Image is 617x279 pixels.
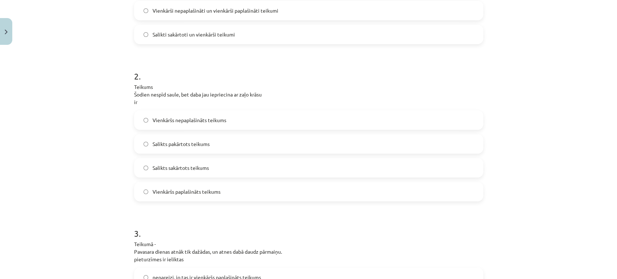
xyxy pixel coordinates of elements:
[153,164,209,172] span: Salikts sakārtots teikums
[143,166,148,170] input: Salikts sakārtots teikums
[153,188,220,196] span: Vienkāršs paplašināts teikums
[134,216,483,238] h1: 3 .
[143,142,148,146] input: Salikts pakārtots teikums
[153,31,235,38] span: Salikti sakārtoti un vienkārši teikumi
[5,30,8,34] img: icon-close-lesson-0947bae3869378f0d4975bcd49f059093ad1ed9edebbc8119c70593378902aed.svg
[143,32,148,37] input: Salikti sakārtoti un vienkārši teikumi
[153,116,226,124] span: Vienkāršs nepaplašināts teikums
[134,59,483,81] h1: 2 .
[134,240,483,263] p: Teikumā - Pavasara dienas atnāk tik dažādas, un atnes dabā daudz pārmaiņu. pieturzīmes ir ieliktas
[143,8,148,13] input: Vienkārši nepaplašināti un vienkārši paplašināti teikumi
[143,118,148,123] input: Vienkāršs nepaplašināts teikums
[143,189,148,194] input: Vienkāršs paplašināts teikums
[134,83,483,106] p: Teikums Šodien nespīd saule, bet daba jau iepriecina ar zaļo krāsu ir
[153,7,278,14] span: Vienkārši nepaplašināti un vienkārši paplašināti teikumi
[153,140,210,148] span: Salikts pakārtots teikums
